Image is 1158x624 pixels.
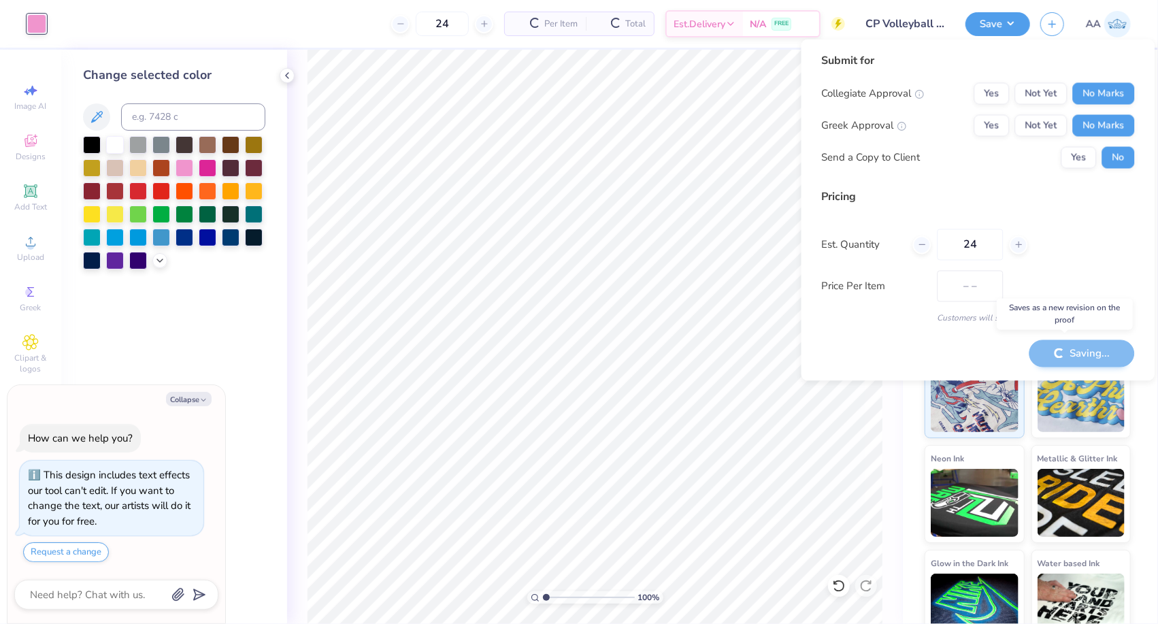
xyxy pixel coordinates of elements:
[965,12,1030,36] button: Save
[1104,11,1131,37] img: Andrew Adrian
[750,17,766,31] span: N/A
[1038,364,1125,432] img: Puff Ink
[974,83,1010,105] button: Yes
[28,468,191,528] div: This design includes text effects our tool can't edit. If you want to change the text, our artist...
[17,252,44,263] span: Upload
[931,364,1019,432] img: Standard
[625,17,646,31] span: Total
[855,10,955,37] input: Untitled Design
[83,66,265,84] div: Change selected color
[638,591,660,604] span: 100 %
[1073,83,1135,105] button: No Marks
[822,86,925,101] div: Collegiate Approval
[1038,451,1118,465] span: Metallic & Glitter Ink
[822,53,1135,69] div: Submit for
[822,189,1135,206] div: Pricing
[1038,469,1125,537] img: Metallic & Glitter Ink
[121,103,265,131] input: e.g. 7428 c
[1061,147,1097,169] button: Yes
[822,237,903,252] label: Est. Quantity
[20,302,42,313] span: Greek
[822,150,921,165] div: Send a Copy to Client
[7,352,54,374] span: Clipart & logos
[931,469,1019,537] img: Neon Ink
[416,12,469,36] input: – –
[16,151,46,162] span: Designs
[23,542,109,562] button: Request a change
[822,312,1135,325] div: Customers will see this price on HQ.
[997,299,1133,330] div: Saves as a new revision on the proof
[166,392,212,406] button: Collapse
[1015,83,1068,105] button: Not Yet
[1086,16,1101,32] span: AA
[774,19,789,29] span: FREE
[931,451,964,465] span: Neon Ink
[14,201,47,212] span: Add Text
[1086,11,1131,37] a: AA
[974,115,1010,137] button: Yes
[1102,147,1135,169] button: No
[931,556,1008,570] span: Glow in the Dark Ink
[674,17,725,31] span: Est. Delivery
[822,118,907,133] div: Greek Approval
[938,229,1004,261] input: – –
[1038,556,1100,570] span: Water based Ink
[1015,115,1068,137] button: Not Yet
[544,17,578,31] span: Per Item
[15,101,47,112] span: Image AI
[822,278,927,294] label: Price Per Item
[1073,115,1135,137] button: No Marks
[28,431,133,445] div: How can we help you?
